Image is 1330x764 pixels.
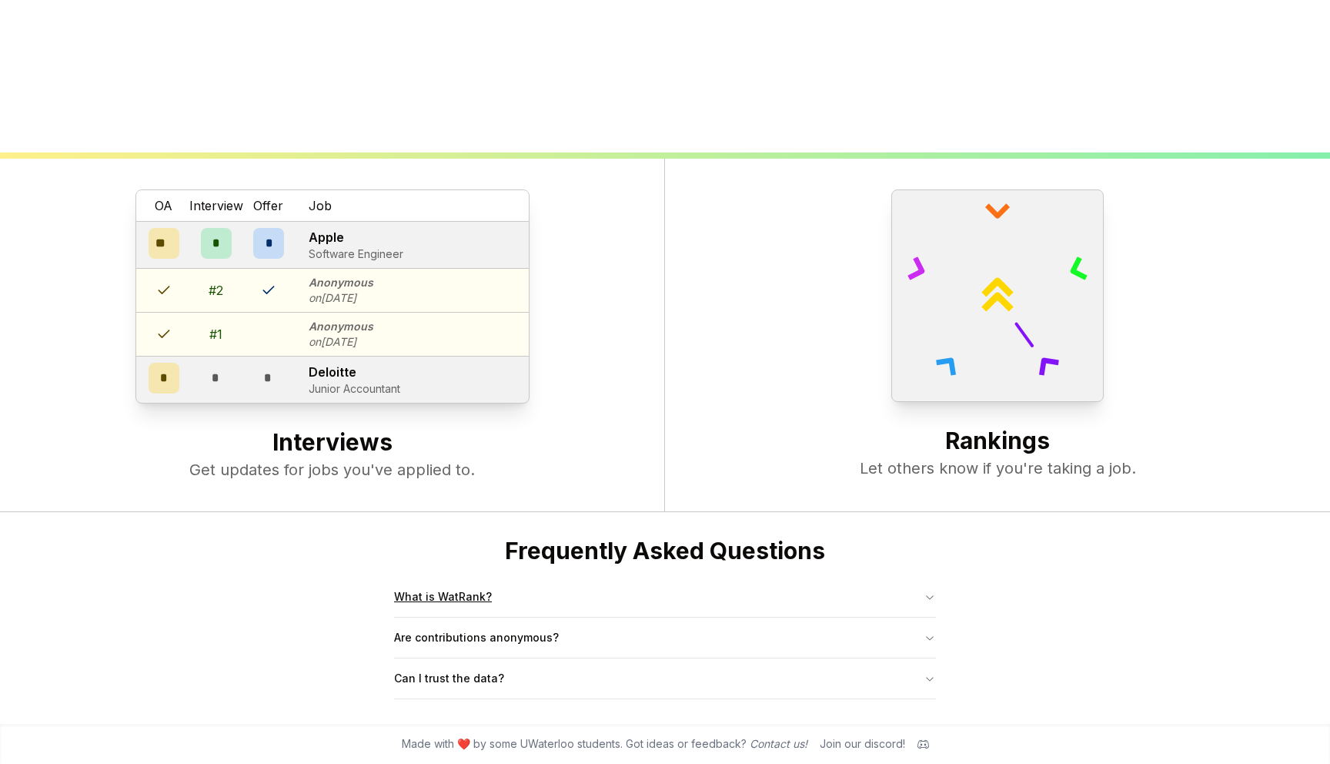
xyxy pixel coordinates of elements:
div: # 2 [209,281,223,300]
button: Are contributions anonymous? [394,618,936,658]
div: Join our discord! [820,736,905,752]
p: Anonymous [309,275,373,290]
a: Contact us! [750,737,807,750]
button: Can I trust the data? [394,658,936,699]
p: on [DATE] [309,290,373,306]
p: Software Engineer [309,246,403,262]
p: Let others know if you're taking a job. [696,457,1299,479]
div: # 1 [209,325,222,343]
p: Apple [309,228,403,246]
span: Interview [189,196,243,215]
span: Made with ❤️ by some UWaterloo students. Got ideas or feedback? [402,736,807,752]
p: Anonymous [309,319,373,334]
p: Get updates for jobs you've applied to. [31,459,633,481]
span: Job [309,196,332,215]
h2: Rankings [696,427,1299,457]
p: Junior Accountant [309,381,400,397]
span: OA [155,196,172,215]
p: Deloitte [309,363,400,381]
h2: Frequently Asked Questions [394,537,936,565]
button: What is WatRank? [394,577,936,617]
h2: Interviews [31,428,633,459]
p: on [DATE] [309,334,373,350]
span: Offer [253,196,283,215]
